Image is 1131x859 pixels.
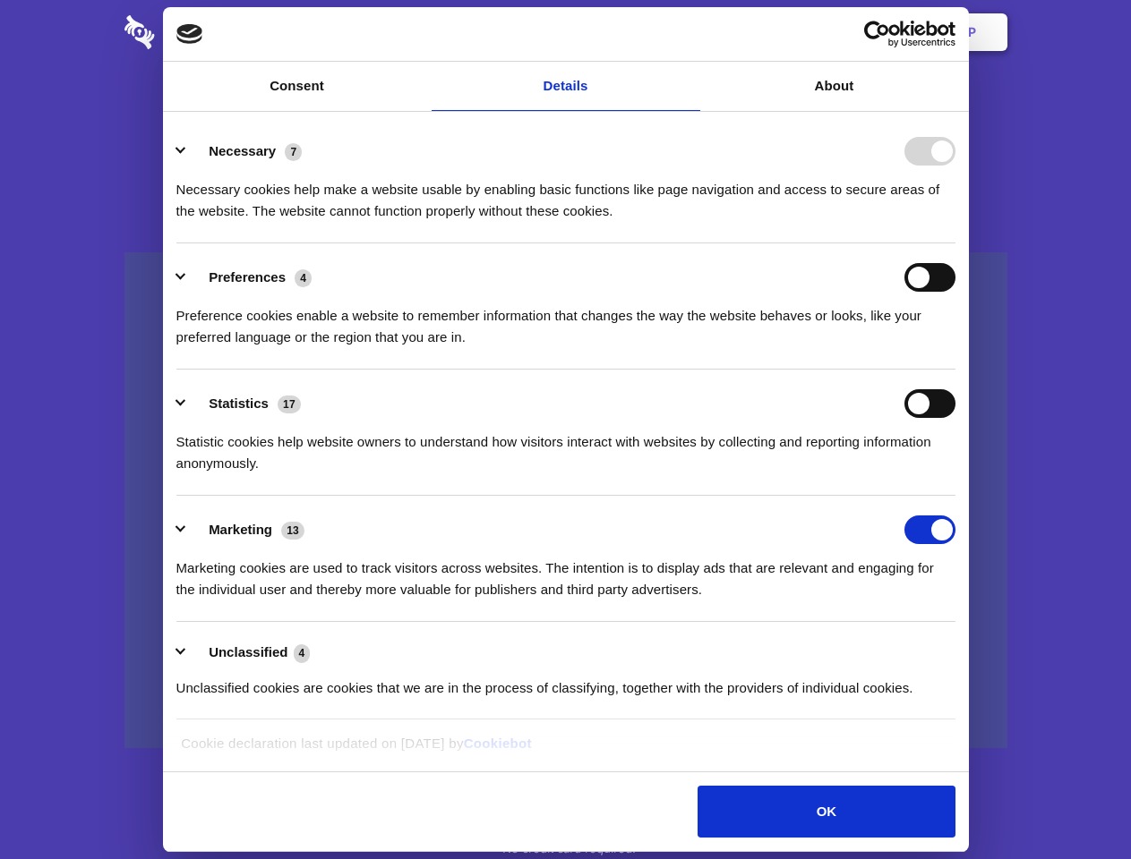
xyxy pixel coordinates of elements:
img: logo [176,24,203,44]
div: Marketing cookies are used to track visitors across websites. The intention is to display ads tha... [176,544,955,600]
button: Preferences (4) [176,263,323,292]
span: 13 [281,522,304,540]
div: Preference cookies enable a website to remember information that changes the way the website beha... [176,292,955,348]
img: logo-wordmark-white-trans-d4663122ce5f474addd5e946df7df03e33cb6a1c49d2221995e7729f52c070b2.svg [124,15,278,49]
button: Unclassified (4) [176,642,321,664]
h1: Eliminate Slack Data Loss. [124,81,1007,145]
a: Pricing [526,4,604,60]
div: Necessary cookies help make a website usable by enabling basic functions like page navigation and... [176,166,955,222]
span: 17 [278,395,301,413]
span: 4 [295,269,312,287]
label: Preferences [209,269,286,285]
span: 4 [294,644,311,662]
a: Wistia video thumbnail [124,252,1007,749]
button: Marketing (13) [176,515,316,544]
a: Contact [726,4,809,60]
button: OK [698,786,955,838]
button: Statistics (17) [176,389,313,418]
label: Marketing [209,522,272,537]
a: Usercentrics Cookiebot - opens in a new window [799,21,955,47]
a: Consent [163,62,432,111]
a: Login [812,4,890,60]
div: Statistic cookies help website owners to understand how visitors interact with websites by collec... [176,418,955,474]
div: Unclassified cookies are cookies that we are in the process of classifying, together with the pro... [176,664,955,699]
button: Necessary (7) [176,137,313,166]
h4: Auto-redaction of sensitive data, encrypted data sharing and self-destructing private chats. Shar... [124,163,1007,222]
iframe: Drift Widget Chat Controller [1041,770,1110,838]
a: Details [432,62,700,111]
div: Cookie declaration last updated on [DATE] by [167,733,964,768]
a: Cookiebot [464,736,532,751]
a: About [700,62,969,111]
label: Necessary [209,143,276,158]
label: Statistics [209,395,269,411]
span: 7 [285,143,302,161]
